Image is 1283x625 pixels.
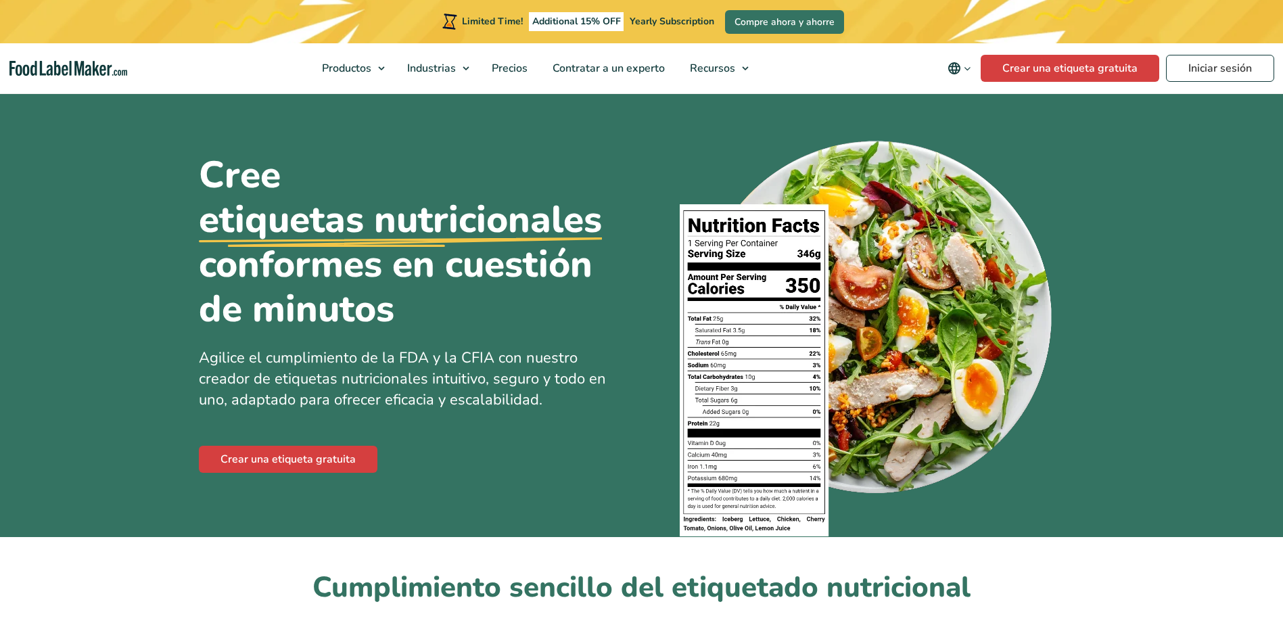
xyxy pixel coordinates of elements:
[540,43,674,93] a: Contratar a un experto
[678,43,755,93] a: Recursos
[680,132,1056,537] img: Un plato de comida con una etiqueta de información nutricional encima.
[686,61,737,76] span: Recursos
[199,570,1085,607] h2: Cumplimiento sencillo del etiquetado nutricional
[318,61,373,76] span: Productos
[725,10,844,34] a: Compre ahora y ahorre
[1166,55,1274,82] a: Iniciar sesión
[462,15,523,28] span: Limited Time!
[981,55,1159,82] a: Crear una etiqueta gratuita
[480,43,537,93] a: Precios
[549,61,666,76] span: Contratar a un experto
[310,43,392,93] a: Productos
[403,61,457,76] span: Industrias
[488,61,529,76] span: Precios
[199,198,602,242] u: etiquetas nutricionales
[9,61,127,76] a: Food Label Maker homepage
[630,15,714,28] span: Yearly Subscription
[529,12,624,31] span: Additional 15% OFF
[199,446,377,473] a: Crear una etiqueta gratuita
[199,153,632,331] h1: Cree conformes en cuestión de minutos
[938,55,981,82] button: Change language
[395,43,476,93] a: Industrias
[199,348,606,410] span: Agilice el cumplimiento de la FDA y la CFIA con nuestro creador de etiquetas nutricionales intuit...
